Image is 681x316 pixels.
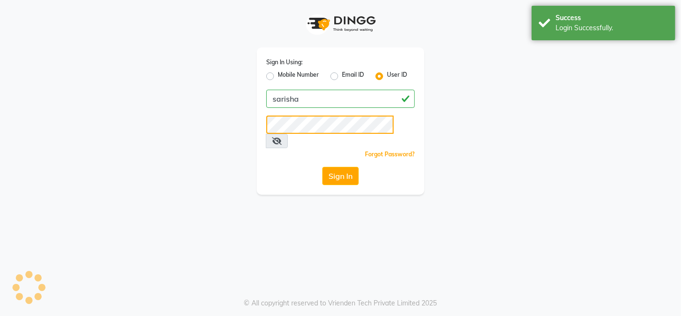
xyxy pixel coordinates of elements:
input: Username [266,116,394,134]
label: Sign In Using: [266,58,303,67]
img: logo1.svg [302,10,379,38]
label: Email ID [342,70,364,82]
a: Forgot Password? [365,151,415,158]
label: Mobile Number [278,70,319,82]
button: Sign In [322,167,359,185]
input: Username [266,90,415,108]
div: Success [556,13,668,23]
label: User ID [387,70,407,82]
div: Login Successfully. [556,23,668,33]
